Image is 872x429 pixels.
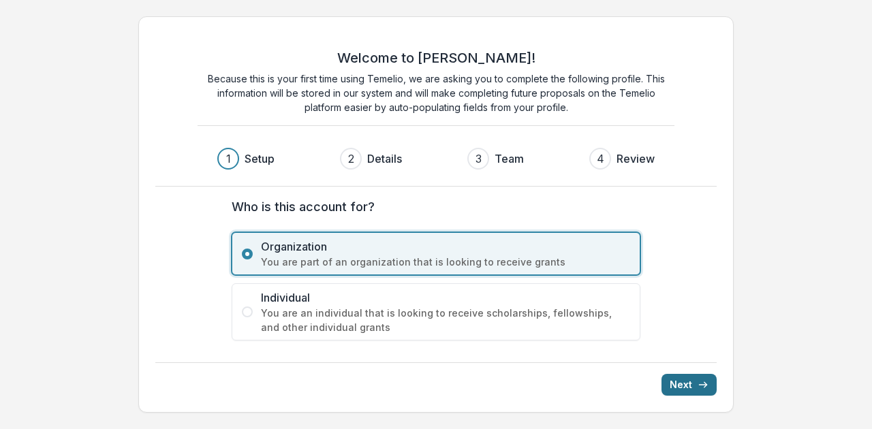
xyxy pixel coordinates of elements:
span: You are an individual that is looking to receive scholarships, fellowships, and other individual ... [261,306,630,334]
h2: Welcome to [PERSON_NAME]! [337,50,535,66]
div: Progress [217,148,655,170]
span: Individual [261,289,630,306]
h3: Team [495,150,524,167]
h3: Review [617,150,655,167]
label: Who is this account for? [232,197,632,216]
div: 1 [226,150,231,167]
span: Organization [261,238,630,255]
h3: Details [367,150,402,167]
p: Because this is your first time using Temelio, we are asking you to complete the following profil... [198,71,674,114]
button: Next [661,374,717,396]
div: 2 [348,150,354,167]
div: 3 [476,150,482,167]
span: You are part of an organization that is looking to receive grants [261,255,630,269]
div: 4 [597,150,604,167]
h3: Setup [245,150,275,167]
